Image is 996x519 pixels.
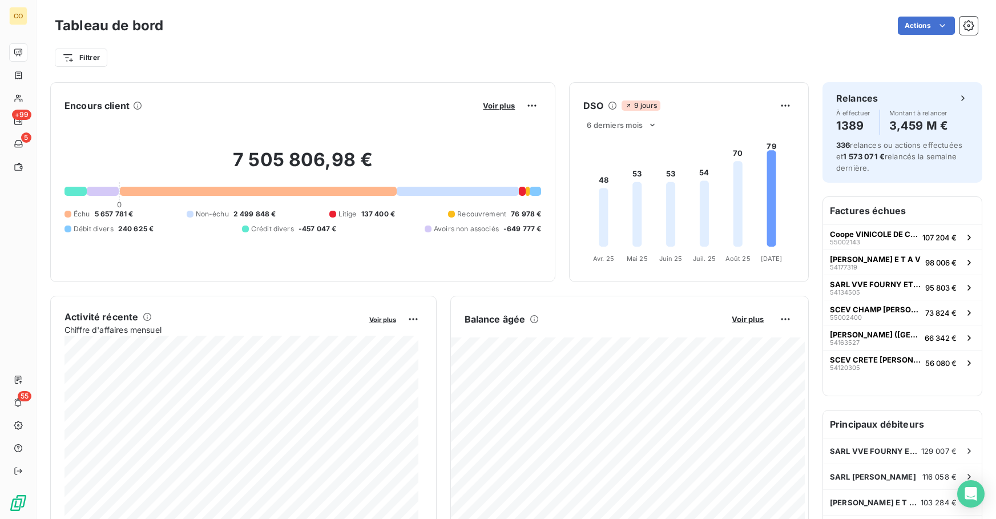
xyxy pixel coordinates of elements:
span: 1 573 071 € [843,152,885,161]
span: SARL VVE FOURNY ET FILS [830,446,921,456]
span: relances ou actions effectuées et relancés la semaine dernière. [836,140,962,172]
span: Non-échu [196,209,229,219]
span: Montant à relancer [889,110,948,116]
h6: Balance âgée [465,312,526,326]
span: À effectuer [836,110,870,116]
span: 98 006 € [925,258,957,267]
button: Coope VINICOLE DE CRAMANT55002143107 204 € [823,224,982,250]
span: 54177319 [830,264,857,271]
tspan: [DATE] [761,255,783,263]
span: Coope VINICOLE DE CRAMANT [830,230,918,239]
div: Open Intercom Messenger [957,480,985,508]
span: 116 058 € [922,472,957,481]
span: 0 [117,200,122,209]
span: SCEV CRETE [PERSON_NAME] ET FILS [830,355,921,364]
h6: Factures échues [823,197,982,224]
span: -649 777 € [503,224,542,234]
span: 103 284 € [921,498,957,507]
button: Voir plus [366,314,400,324]
span: [PERSON_NAME] E T A V [830,255,921,264]
button: Voir plus [728,314,767,324]
span: Avoirs non associés [434,224,499,234]
span: Recouvrement [457,209,506,219]
span: 2 499 848 € [233,209,276,219]
h4: 3,459 M € [889,116,948,135]
button: SCEV CHAMP [PERSON_NAME]5500240073 824 € [823,300,982,325]
button: [PERSON_NAME] E T A V5417731998 006 € [823,250,982,275]
span: 9 jours [622,100,660,111]
span: 5 657 781 € [95,209,134,219]
span: SARL VVE FOURNY ET FILS [830,280,921,289]
h2: 7 505 806,98 € [64,148,541,183]
span: 6 derniers mois [587,120,643,130]
span: 336 [836,140,850,150]
tspan: Août 25 [725,255,751,263]
span: Échu [74,209,90,219]
span: 107 204 € [922,233,957,242]
span: 66 342 € [925,333,957,343]
h6: Principaux débiteurs [823,411,982,438]
span: 54120305 [830,364,860,371]
tspan: Mai 25 [627,255,648,263]
span: 55002400 [830,314,862,321]
span: SARL [PERSON_NAME] [830,472,916,481]
span: SCEV CHAMP [PERSON_NAME] [830,305,921,314]
button: Voir plus [479,100,518,111]
span: +99 [12,110,31,120]
button: SCEV CRETE [PERSON_NAME] ET FILS5412030556 080 € [823,350,982,375]
span: 56 080 € [925,359,957,368]
tspan: Juin 25 [659,255,683,263]
span: 55 [18,391,31,401]
h6: Relances [836,91,878,105]
span: [PERSON_NAME] E T A V [830,498,921,507]
h6: Encours client [64,99,130,112]
span: Crédit divers [251,224,294,234]
span: Débit divers [74,224,114,234]
span: Voir plus [732,315,764,324]
tspan: Juil. 25 [693,255,716,263]
span: Chiffre d'affaires mensuel [64,324,361,336]
h3: Tableau de bord [55,15,163,36]
img: Logo LeanPay [9,494,27,512]
span: Voir plus [483,101,515,110]
span: 54163527 [830,339,860,346]
span: 54134505 [830,289,860,296]
button: Actions [898,17,955,35]
span: 240 625 € [118,224,154,234]
button: Filtrer [55,49,107,67]
h6: DSO [583,99,603,112]
span: 5 [21,132,31,143]
button: [PERSON_NAME] ([GEOGRAPHIC_DATA])5416352766 342 € [823,325,982,350]
span: 95 803 € [925,283,957,292]
span: 76 978 € [511,209,541,219]
tspan: Avr. 25 [593,255,614,263]
span: 129 007 € [921,446,957,456]
span: Litige [338,209,357,219]
div: CO [9,7,27,25]
h6: Activité récente [64,310,138,324]
button: SARL VVE FOURNY ET FILS5413450595 803 € [823,275,982,300]
span: -457 047 € [299,224,337,234]
span: 137 400 € [361,209,395,219]
span: [PERSON_NAME] ([GEOGRAPHIC_DATA]) [830,330,920,339]
span: 55002143 [830,239,860,246]
span: 73 824 € [925,308,957,317]
h4: 1389 [836,116,870,135]
span: Voir plus [369,316,396,324]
